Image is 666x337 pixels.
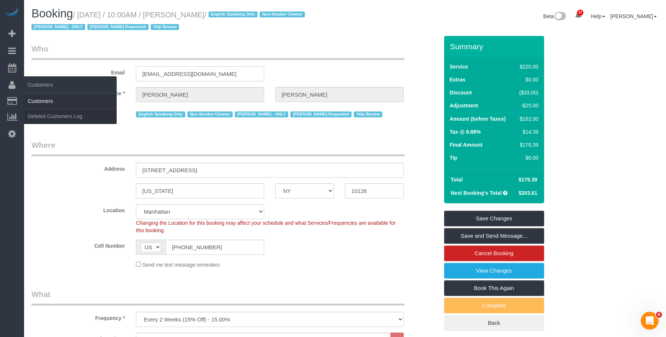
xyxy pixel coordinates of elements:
span: Yelp Review [354,111,382,117]
label: Tip [450,154,457,161]
span: [PERSON_NAME] Requested [290,111,352,117]
label: Frequency * [26,312,130,322]
div: $162.00 [516,115,539,123]
span: 6 [656,312,662,318]
a: Save Changes [444,211,544,226]
img: Automaid Logo [4,7,19,18]
span: $203.61 [519,190,537,196]
ul: Customers [24,93,117,124]
span: Changing the Location for this booking may affect your schedule and what Services/Frequencies are... [136,220,396,233]
span: Yelp Review [151,24,179,30]
div: $0.00 [516,76,539,83]
a: 37 [571,7,586,24]
span: 37 [577,10,583,16]
a: Deleted Customers Log [24,109,117,124]
a: Book This Again [444,280,544,296]
div: -$25.00 [516,102,539,109]
span: [PERSON_NAME] - ONLY [31,24,85,30]
a: Back [444,315,544,331]
span: Booking [31,7,73,20]
label: Service [450,63,468,70]
small: / [DATE] / 10:00AM / [PERSON_NAME] [31,11,307,31]
input: First Name [136,87,264,102]
a: View Changes [444,263,544,278]
label: Discount [450,89,472,96]
input: Last Name [275,87,403,102]
a: Cancel Booking [444,246,544,261]
iframe: Intercom live chat [641,312,659,330]
input: City [136,183,264,198]
div: $14.39 [516,128,539,136]
strong: Total [451,177,463,183]
label: Tax @ 8.88% [450,128,481,136]
label: Amount (before Taxes) [450,115,506,123]
a: Help [591,13,605,19]
strong: Next Booking's Total [451,190,502,196]
legend: What [31,289,404,306]
span: [PERSON_NAME] Requested [87,24,149,30]
span: Non-Smoker Cleaner [260,11,305,17]
label: Final Amount [450,141,483,149]
a: Beta [543,13,566,19]
h3: Summary [450,42,540,51]
span: English Speaking Only [209,11,257,17]
input: Zip Code [345,183,403,198]
input: Cell Number [166,240,264,255]
label: Address [26,163,130,173]
span: English Speaking Only [136,111,185,117]
label: Extras [450,76,466,83]
div: $0.00 [516,154,539,161]
span: Non-Smoker Cleaner [187,111,233,117]
span: $176.39 [519,177,537,183]
div: ($33.00) [516,89,539,96]
a: Save and Send Message... [444,228,544,244]
span: Customers [24,76,117,93]
legend: Who [31,43,404,60]
label: Location [26,204,130,214]
label: Adjustment [450,102,478,109]
input: Email [136,66,264,81]
div: $220.00 [516,63,539,70]
legend: Where [31,140,404,156]
label: Cell Number [26,240,130,250]
img: New interface [554,12,566,21]
label: Email [26,66,130,76]
div: $176.39 [516,141,539,149]
span: Send me text message reminders [142,262,220,268]
a: [PERSON_NAME] [610,13,657,19]
a: Customers [24,94,117,109]
span: [PERSON_NAME] - ONLY [235,111,289,117]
